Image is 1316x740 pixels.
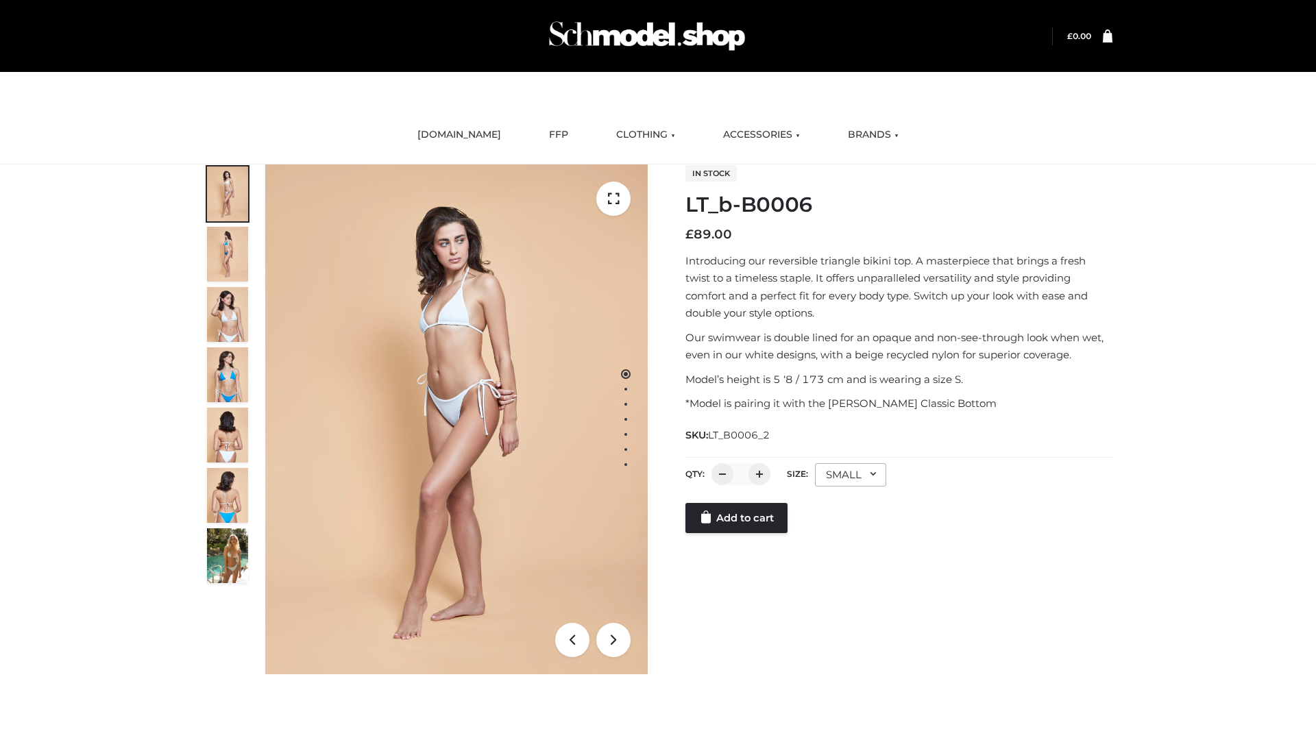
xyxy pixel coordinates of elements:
[207,408,248,463] img: ArielClassicBikiniTop_CloudNine_AzureSky_OW114ECO_7-scaled.jpg
[713,120,810,150] a: ACCESSORIES
[685,227,694,242] span: £
[207,287,248,342] img: ArielClassicBikiniTop_CloudNine_AzureSky_OW114ECO_3-scaled.jpg
[407,120,511,150] a: [DOMAIN_NAME]
[685,371,1112,388] p: Model’s height is 5 ‘8 / 173 cm and is wearing a size S.
[708,429,770,441] span: LT_B0006_2
[685,165,737,182] span: In stock
[265,164,648,674] img: LT_b-B0006
[685,227,732,242] bdi: 89.00
[685,503,788,533] a: Add to cart
[685,252,1112,322] p: Introducing our reversible triangle bikini top. A masterpiece that brings a fresh twist to a time...
[207,347,248,402] img: ArielClassicBikiniTop_CloudNine_AzureSky_OW114ECO_4-scaled.jpg
[1067,31,1091,41] a: £0.00
[787,469,808,479] label: Size:
[685,395,1112,412] p: *Model is pairing it with the [PERSON_NAME] Classic Bottom
[1067,31,1073,41] span: £
[606,120,685,150] a: CLOTHING
[815,463,886,486] div: SMALL
[685,329,1112,364] p: Our swimwear is double lined for an opaque and non-see-through look when wet, even in our white d...
[207,166,248,221] img: ArielClassicBikiniTop_CloudNine_AzureSky_OW114ECO_1-scaled.jpg
[1067,31,1091,41] bdi: 0.00
[207,227,248,282] img: ArielClassicBikiniTop_CloudNine_AzureSky_OW114ECO_2-scaled.jpg
[207,528,248,583] img: Arieltop_CloudNine_AzureSky2.jpg
[685,427,771,443] span: SKU:
[544,9,750,63] img: Schmodel Admin 964
[539,120,578,150] a: FFP
[685,193,1112,217] h1: LT_b-B0006
[838,120,909,150] a: BRANDS
[207,468,248,523] img: ArielClassicBikiniTop_CloudNine_AzureSky_OW114ECO_8-scaled.jpg
[685,469,705,479] label: QTY:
